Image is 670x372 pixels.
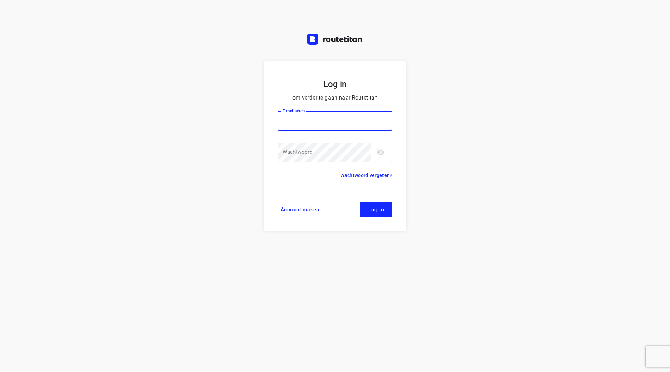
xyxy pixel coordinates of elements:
a: Routetitan [307,34,363,46]
p: om verder te gaan naar Routetitan [278,93,392,103]
span: Log in [368,207,384,212]
a: Account maken [278,202,322,217]
button: toggle password visibility [373,145,387,159]
a: Wachtwoord vergeten? [340,171,392,180]
h5: Log in [278,78,392,90]
span: Account maken [281,207,319,212]
img: Routetitan [307,34,363,45]
button: Log in [360,202,392,217]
